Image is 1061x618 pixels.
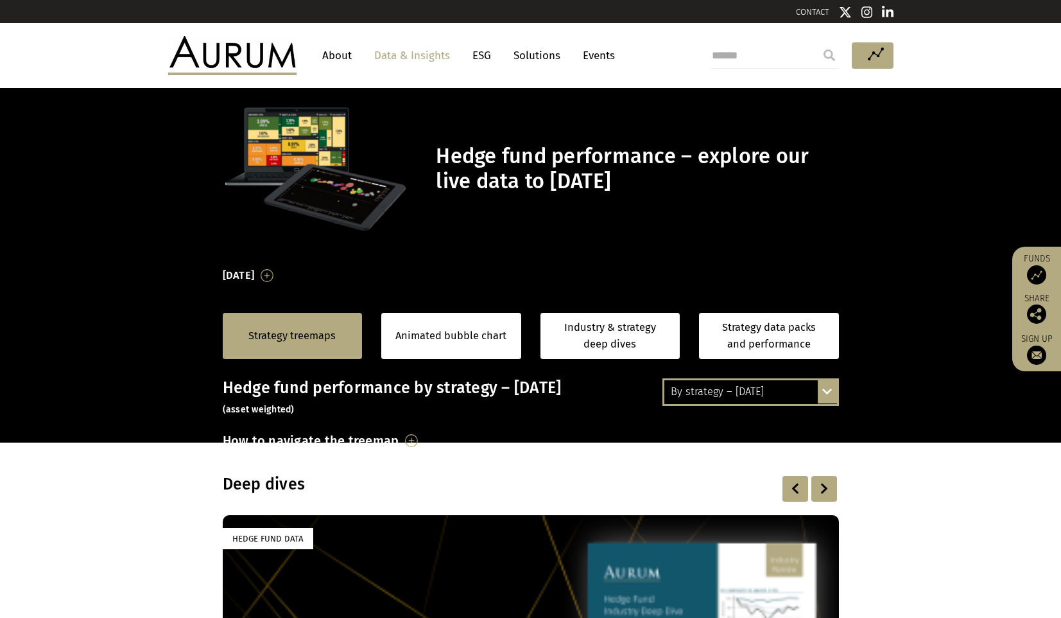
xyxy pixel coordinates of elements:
a: Data & Insights [368,44,456,67]
small: (asset weighted) [223,404,295,415]
a: Strategy treemaps [248,328,336,344]
img: Linkedin icon [882,6,893,19]
h3: [DATE] [223,266,255,285]
a: Industry & strategy deep dives [540,313,680,360]
img: Access Funds [1027,265,1046,285]
a: Funds [1019,253,1055,285]
a: CONTACT [796,7,829,17]
a: ESG [466,44,497,67]
img: Twitter icon [839,6,852,19]
h3: Hedge fund performance by strategy – [DATE] [223,378,839,417]
a: About [316,44,358,67]
input: Submit [816,42,842,68]
img: Instagram icon [861,6,873,19]
div: Share [1019,294,1055,324]
a: Events [576,44,615,67]
h3: Deep dives [223,475,673,494]
a: Animated bubble chart [395,328,506,344]
img: Sign up to our newsletter [1027,346,1046,365]
img: Share this post [1027,305,1046,324]
a: Sign up [1019,333,1055,365]
div: By strategy – [DATE] [664,380,837,403]
img: Aurum [168,36,297,75]
h1: Hedge fund performance – explore our live data to [DATE] [436,144,835,194]
div: Hedge Fund Data [223,528,313,549]
a: Solutions [507,44,567,67]
h3: How to navigate the treemap [223,430,399,452]
a: Strategy data packs and performance [699,313,839,360]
